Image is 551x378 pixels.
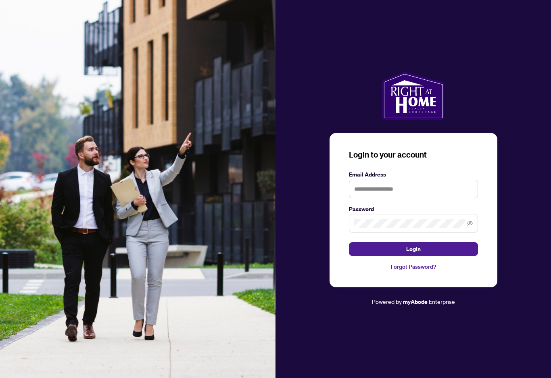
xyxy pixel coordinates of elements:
span: Login [406,243,421,255]
a: myAbode [403,297,428,306]
h3: Login to your account [349,149,478,160]
span: eye-invisible [467,220,473,226]
label: Password [349,205,478,214]
button: Login [349,242,478,256]
span: Enterprise [429,298,455,305]
a: Forgot Password? [349,262,478,271]
img: ma-logo [382,72,445,120]
span: Powered by [372,298,402,305]
label: Email Address [349,170,478,179]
